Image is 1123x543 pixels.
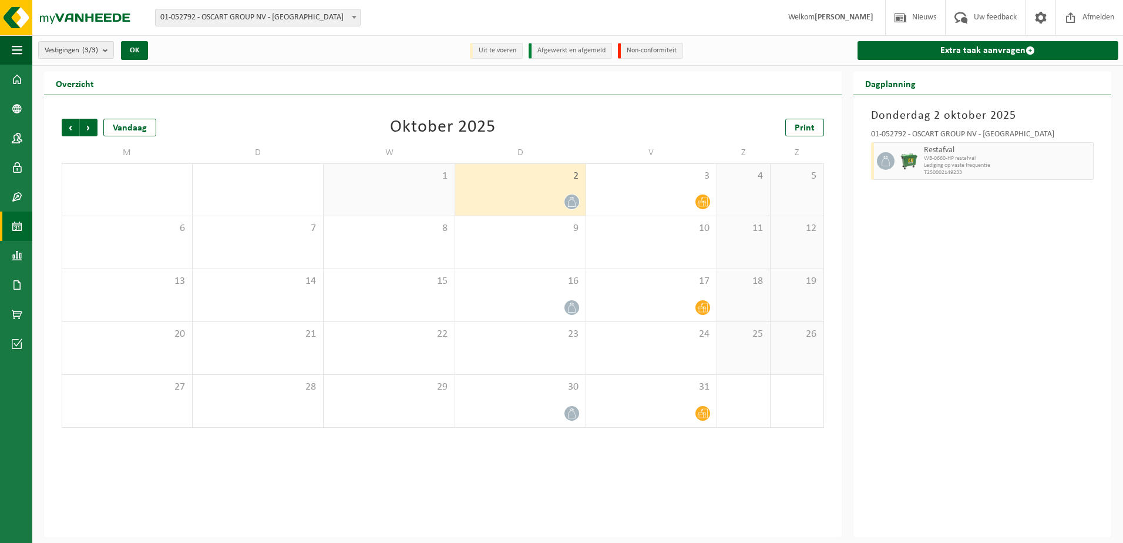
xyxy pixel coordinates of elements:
span: 31 [592,381,711,394]
span: 11 [723,222,764,235]
span: Lediging op vaste frequentie [924,162,1090,169]
button: OK [121,41,148,60]
img: WB-0660-HPE-GN-01 [900,152,918,170]
span: 19 [776,275,818,288]
td: V [586,142,717,163]
span: 9 [461,222,580,235]
span: 13 [68,275,186,288]
span: Restafval [924,146,1090,155]
span: WB-0660-HP restafval [924,155,1090,162]
td: Z [771,142,824,163]
td: Z [717,142,771,163]
span: 15 [329,275,448,288]
span: 01-052792 - OSCART GROUP NV - HARELBEKE [156,9,360,26]
span: 4 [723,170,764,183]
span: 29 [329,381,448,394]
li: Non-conformiteit [618,43,683,59]
strong: [PERSON_NAME] [815,13,873,22]
div: 01-052792 - OSCART GROUP NV - [GEOGRAPHIC_DATA] [871,130,1094,142]
span: 6 [68,222,186,235]
button: Vestigingen(3/3) [38,41,114,59]
span: 1 [329,170,448,183]
li: Uit te voeren [470,43,523,59]
span: Volgende [80,119,97,136]
td: W [324,142,455,163]
h2: Dagplanning [853,72,927,95]
span: 18 [723,275,764,288]
span: 10 [592,222,711,235]
span: 23 [461,328,580,341]
span: 16 [461,275,580,288]
td: D [193,142,324,163]
td: M [62,142,193,163]
span: 21 [199,328,317,341]
span: 20 [68,328,186,341]
span: 5 [776,170,818,183]
span: 8 [329,222,448,235]
h3: Donderdag 2 oktober 2025 [871,107,1094,125]
span: 7 [199,222,317,235]
span: 25 [723,328,764,341]
span: 30 [461,381,580,394]
span: 3 [592,170,711,183]
span: 22 [329,328,448,341]
h2: Overzicht [44,72,106,95]
div: Oktober 2025 [390,119,496,136]
span: 27 [68,381,186,394]
div: Vandaag [103,119,156,136]
a: Print [785,119,824,136]
span: 24 [592,328,711,341]
td: D [455,142,586,163]
span: T250002149233 [924,169,1090,176]
count: (3/3) [82,46,98,54]
span: 14 [199,275,317,288]
span: 28 [199,381,317,394]
span: Print [795,123,815,133]
span: Vestigingen [45,42,98,59]
span: 17 [592,275,711,288]
span: Vorige [62,119,79,136]
a: Extra taak aanvragen [858,41,1118,60]
li: Afgewerkt en afgemeld [529,43,612,59]
span: 12 [776,222,818,235]
span: 01-052792 - OSCART GROUP NV - HARELBEKE [155,9,361,26]
span: 26 [776,328,818,341]
span: 2 [461,170,580,183]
